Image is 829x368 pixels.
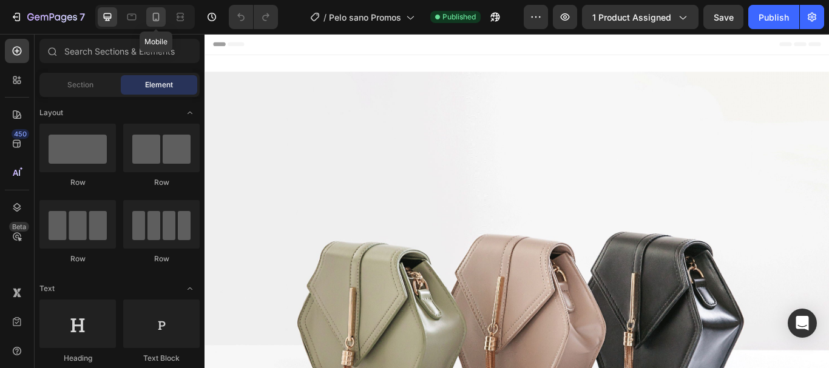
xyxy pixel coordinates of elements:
div: Text Block [123,353,200,364]
button: Publish [748,5,799,29]
div: Heading [39,353,116,364]
img: website_grey.svg [19,32,29,41]
button: 7 [5,5,90,29]
img: tab_domain_overview_orange.svg [50,70,60,80]
span: Save [714,12,734,22]
div: Row [39,253,116,264]
p: 7 [80,10,85,24]
div: Beta [9,222,29,232]
span: Section [67,79,93,90]
span: Pelo sano Promos [329,11,401,24]
div: Palabras clave [143,72,193,79]
div: Row [39,177,116,188]
span: 1 product assigned [592,11,671,24]
span: Layout [39,107,63,118]
iframe: Design area [205,34,829,368]
span: Element [145,79,173,90]
span: Text [39,283,55,294]
img: logo_orange.svg [19,19,29,29]
div: v 4.0.25 [34,19,59,29]
div: Publish [759,11,789,24]
button: 1 product assigned [582,5,699,29]
div: Dominio [64,72,93,79]
div: Row [123,177,200,188]
input: Search Sections & Elements [39,39,200,63]
span: Toggle open [180,279,200,298]
span: / [323,11,327,24]
div: Row [123,253,200,264]
div: Dominio: [DOMAIN_NAME] [32,32,136,41]
div: Undo/Redo [229,5,278,29]
img: tab_keywords_by_traffic_grey.svg [129,70,139,80]
button: Save [703,5,743,29]
span: Published [442,12,476,22]
span: Toggle open [180,103,200,122]
div: 450 [12,129,29,139]
div: Open Intercom Messenger [788,309,817,338]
